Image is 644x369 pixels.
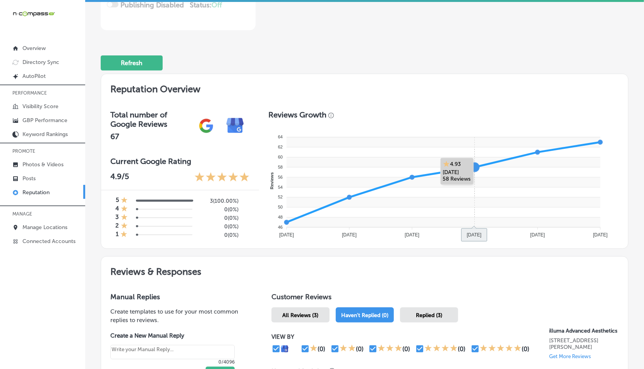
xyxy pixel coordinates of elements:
p: 0/4096 [110,359,235,365]
p: 4.9 /5 [110,172,129,184]
p: AutoPilot [22,73,46,79]
tspan: [DATE] [405,233,420,238]
h1: Customer Reviews [271,293,619,304]
tspan: [DATE] [279,233,294,238]
h3: Current Google Rating [110,157,250,166]
img: 660ab0bf-5cc7-4cb8-ba1c-48b5ae0f18e60NCTV_CLogo_TV_Black_-500x88.png [12,10,55,17]
h3: Total number of Google Reviews [110,110,192,129]
p: Overview [22,45,46,52]
div: (0) [458,345,465,353]
span: Replied (3) [416,312,442,319]
div: (0) [356,345,364,353]
h5: 0 ( 0% ) [198,232,239,238]
h4: 4 [115,205,119,214]
h2: 67 [110,132,192,141]
p: Keyword Rankings [22,131,68,138]
button: Refresh [101,55,163,71]
tspan: 56 [278,175,283,179]
div: 1 Star [310,344,318,353]
tspan: 52 [278,195,283,200]
p: Get More Reviews [550,353,591,359]
p: Reputation [22,189,50,196]
img: gPZS+5FD6qPJAAAAABJRU5ErkJggg== [192,111,221,140]
tspan: 48 [278,215,283,219]
span: Haven't Replied (0) [341,312,388,319]
p: GBP Performance [22,117,67,124]
div: 1 Star [121,222,128,231]
div: (0) [402,345,410,353]
p: Create templates to use for your most common replies to reviews. [110,307,247,324]
h3: Manual Replies [110,293,247,301]
span: All Reviews (3) [282,312,318,319]
div: 4.9 Stars [194,172,250,184]
tspan: [DATE] [531,233,545,238]
p: VIEW BY [271,333,550,340]
p: Connected Accounts [22,238,76,245]
label: Create a New Manual Reply [110,332,235,339]
div: (0) [318,345,325,353]
p: illuma Advanced Aesthetics [550,328,619,334]
div: 5 Stars [480,344,522,353]
tspan: [DATE] [593,233,608,238]
h4: 5 [116,197,119,205]
h2: Reviews & Responses [101,257,628,283]
tspan: 58 [278,165,283,169]
p: Posts [22,175,36,182]
div: 3 Stars [378,344,402,353]
div: 1 Star [120,231,127,239]
h4: 3 [115,214,119,222]
h2: Reputation Overview [101,74,628,101]
h5: 0 ( 0% ) [198,215,239,221]
h5: 0 ( 0% ) [198,223,239,230]
tspan: 62 [278,145,283,150]
p: Visibility Score [22,103,58,110]
textarea: Create your Quick Reply [110,345,235,359]
tspan: 46 [278,225,283,229]
tspan: [DATE] [342,233,357,238]
div: 1 Star [121,197,128,205]
div: 1 Star [121,214,128,222]
tspan: 54 [278,185,283,190]
p: Manage Locations [22,224,67,231]
div: 4 Stars [424,344,458,353]
div: 2 Stars [340,344,356,353]
tspan: 50 [278,205,283,210]
text: Reviews [270,172,275,190]
h5: 3 ( 100.00% ) [198,198,239,204]
p: Directory Sync [22,59,59,66]
tspan: 64 [278,135,283,140]
img: e7ababfa220611ac49bdb491a11684a6.png [221,111,250,140]
p: 7430 E Caley Ave #315 Centennial, CO 80111, US [550,337,619,350]
tspan: [DATE] [468,233,483,238]
tspan: 60 [278,155,283,159]
h4: 2 [115,222,119,231]
h3: Reviews Growth [268,110,326,119]
h5: 0 ( 0% ) [198,206,239,213]
p: Photos & Videos [22,161,64,168]
div: 1 Star [121,205,128,214]
h4: 1 [116,231,118,239]
div: (0) [522,345,529,353]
